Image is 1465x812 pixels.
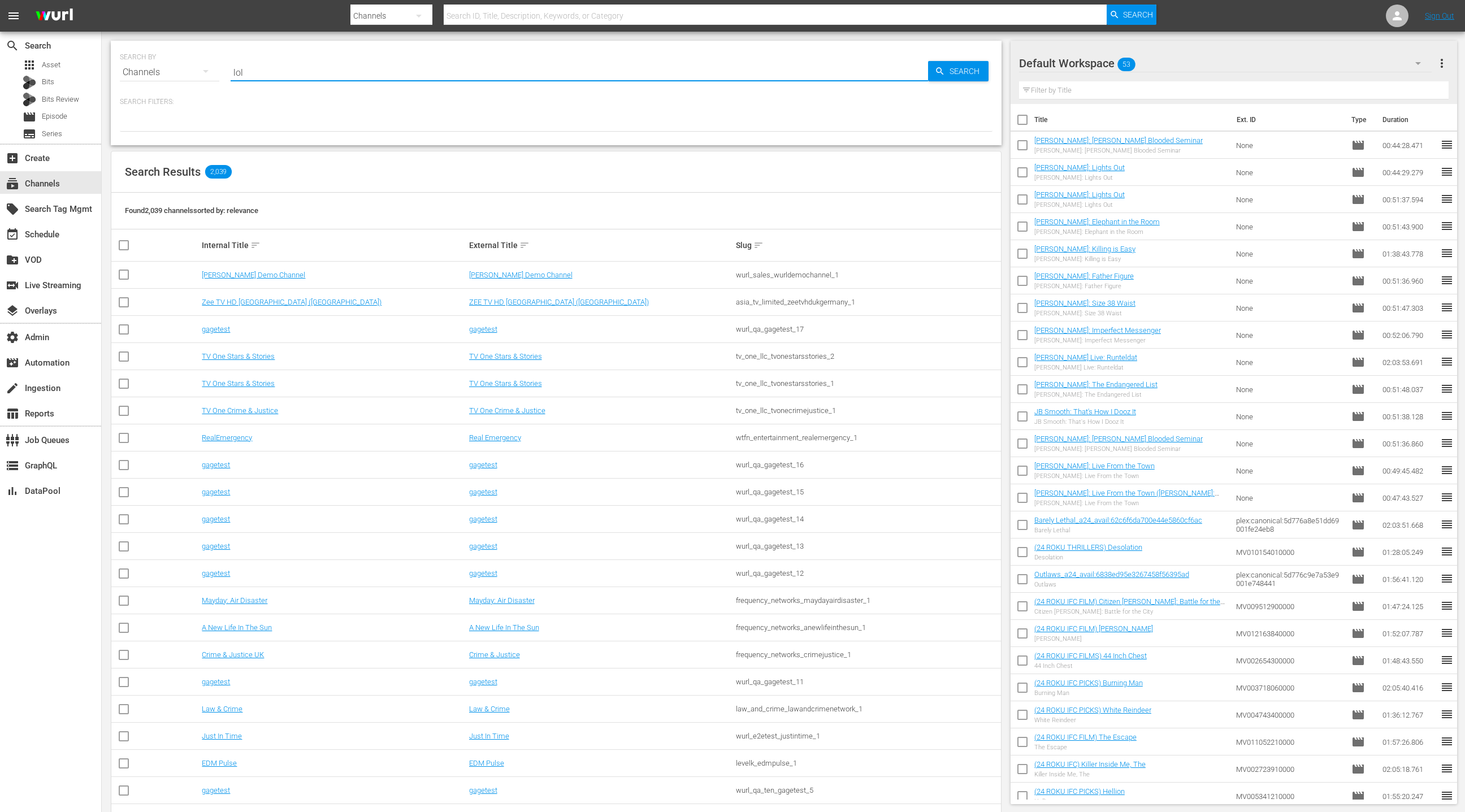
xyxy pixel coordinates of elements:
[469,379,542,388] a: TV One Stars & Stories
[1034,283,1134,290] div: [PERSON_NAME]: Father Figure
[6,459,19,472] span: GraphQL
[23,127,36,141] span: Series
[1378,566,1440,593] td: 01:56:41.120
[1117,53,1135,76] span: 53
[1034,201,1125,209] div: [PERSON_NAME]: Lights Out
[202,379,275,388] a: TV One Stars & Stories
[1351,789,1365,803] span: Episode
[736,678,999,686] div: wurl_qa_gagetest_11
[1440,518,1454,531] span: reorder
[736,596,999,605] div: frequency_networks_maydayairdisaster_1
[1378,430,1440,457] td: 00:51:36.860
[1034,299,1135,307] a: [PERSON_NAME]: Size 38 Waist
[736,786,999,794] div: wurl_qa_ten_gagetest_5
[1034,462,1155,470] a: [PERSON_NAME]: Live From the Town
[1034,104,1230,136] th: Title
[1232,240,1347,267] td: None
[1378,620,1440,647] td: 01:52:07.787
[6,151,19,165] span: Create
[202,488,230,496] a: gagetest
[1232,186,1347,213] td: None
[1107,5,1156,25] button: Search
[1230,104,1345,136] th: Ext. ID
[1440,219,1454,233] span: reorder
[1378,647,1440,674] td: 01:48:43.550
[469,406,545,415] a: TV One Crime & Justice
[1440,192,1454,206] span: reorder
[1034,771,1146,778] div: Killer Inside Me, The
[23,93,36,106] div: Bits Review
[1440,572,1454,585] span: reorder
[1034,744,1137,751] div: The Escape
[1034,543,1142,552] a: (24 ROKU THRILLERS) Desolation
[1435,50,1449,77] button: more_vert
[1034,635,1153,642] div: [PERSON_NAME]
[202,238,465,252] div: Internal Title
[1378,159,1440,186] td: 00:44:29.279
[1440,789,1454,802] span: reorder
[1440,680,1454,694] span: reorder
[736,650,999,659] div: frequency_networks_crimejustice_1
[1351,518,1365,532] span: Episode
[202,786,230,794] a: gagetest
[6,202,19,216] span: Search Tag Mgmt
[1232,213,1347,240] td: None
[6,279,19,292] span: Live Streaming
[736,759,999,767] div: levelk_edmpulse_1
[1034,760,1146,768] a: (24 ROKU IFC) Killer Inside Me, The
[736,298,999,306] div: asia_tv_limited_zeetvhdukgermany_1
[1034,706,1151,714] a: (24 ROKU IFC PICKS) White Reindeer
[1440,599,1454,613] span: reorder
[519,240,530,250] span: sort
[1440,762,1454,775] span: reorder
[1351,437,1365,450] span: Episode
[202,461,230,469] a: gagetest
[1034,418,1136,425] div: JB Smooth: That's How I Dooz It
[736,732,999,740] div: wurl_e2etest_justintime_1
[1378,213,1440,240] td: 00:51:43.900
[42,128,62,140] span: Series
[1440,273,1454,287] span: reorder
[1440,138,1454,151] span: reorder
[202,623,272,632] a: A New Life In The Sun
[1123,5,1153,25] span: Search
[1034,570,1189,579] a: Outlaws_a24_avail:6838ed95e3267458f56395ad
[1232,484,1347,511] td: None
[469,542,497,550] a: gagetest
[469,488,497,496] a: gagetest
[1351,627,1365,640] span: Episode
[1034,228,1160,236] div: [PERSON_NAME]: Elephant in the Room
[6,331,19,344] span: Admin
[1232,539,1347,566] td: MV010154010000
[1378,539,1440,566] td: 01:28:05.249
[1034,624,1153,633] a: (24 ROKU IFC FILM) [PERSON_NAME]
[1034,147,1203,154] div: [PERSON_NAME]: [PERSON_NAME] Blooded Seminar
[1232,593,1347,620] td: MV009512900000
[1034,787,1125,796] a: (24 ROKU IFC PICKS) Hellion
[1351,654,1365,667] span: Episode
[1232,620,1347,647] td: MV012163840000
[1232,376,1347,403] td: None
[469,759,504,767] a: EDM Pulse
[1034,445,1203,453] div: [PERSON_NAME]: [PERSON_NAME] Blooded Seminar
[1034,326,1161,335] a: [PERSON_NAME]: Imperfect Messenger
[1034,652,1147,660] a: (24 ROKU IFC FILMS) 44 Inch Chest
[202,678,230,686] a: gagetest
[1019,47,1432,79] div: Default Workspace
[1232,701,1347,728] td: MV004743400000
[1351,600,1365,613] span: Episode
[1351,220,1365,233] span: Episode
[202,298,382,306] a: Zee TV HD [GEOGRAPHIC_DATA] ([GEOGRAPHIC_DATA])
[1232,511,1347,539] td: plex:canonical:5d776a8e51dd69001fe24eb8
[202,596,267,605] a: Mayday: Air Disaster
[1232,457,1347,484] td: None
[1435,57,1449,70] span: more_vert
[1034,174,1125,181] div: [PERSON_NAME]: Lights Out
[1232,783,1347,810] td: MV005341210000
[736,406,999,415] div: tv_one_llc_tvonecrimejustice_1
[1351,193,1365,206] span: Episode
[1378,240,1440,267] td: 01:38:43.778
[1034,662,1147,670] div: 44 Inch Chest
[202,406,278,415] a: TV One Crime & Justice
[202,732,242,740] a: Just In Time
